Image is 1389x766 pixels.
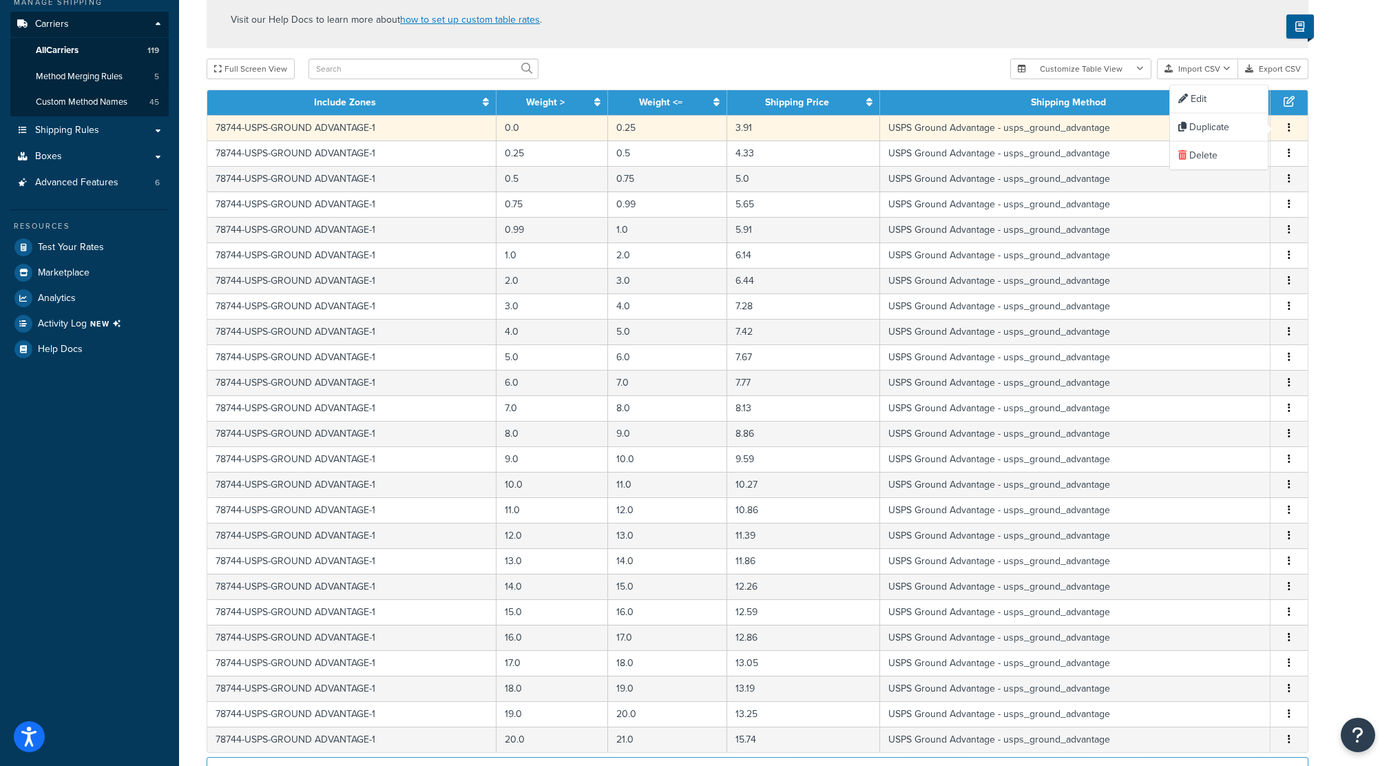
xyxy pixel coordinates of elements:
td: 78744-USPS-GROUND ADVANTAGE-1 [207,166,497,191]
td: USPS Ground Advantage - usps_ground_advantage [880,344,1271,370]
span: Test Your Rates [38,242,104,253]
td: 9.0 [608,421,727,446]
td: 78744-USPS-GROUND ADVANTAGE-1 [207,574,497,599]
button: Open Resource Center [1341,718,1375,752]
td: 5.0 [608,319,727,344]
td: 7.77 [727,370,880,395]
td: 13.05 [727,650,880,676]
li: Help Docs [10,337,169,362]
td: USPS Ground Advantage - usps_ground_advantage [880,293,1271,319]
td: 10.27 [727,472,880,497]
td: 3.91 [727,115,880,141]
span: Marketplace [38,267,90,279]
td: 12.0 [608,497,727,523]
span: 45 [149,96,159,108]
li: Analytics [10,286,169,311]
td: 78744-USPS-GROUND ADVANTAGE-1 [207,650,497,676]
td: 12.0 [497,523,608,548]
button: Customize Table View [1010,59,1151,79]
td: 12.86 [727,625,880,650]
td: 18.0 [497,676,608,701]
a: how to set up custom table rates [400,12,540,27]
td: 20.0 [608,701,727,727]
td: 13.25 [727,701,880,727]
td: 78744-USPS-GROUND ADVANTAGE-1 [207,599,497,625]
td: USPS Ground Advantage - usps_ground_advantage [880,141,1271,166]
td: 78744-USPS-GROUND ADVANTAGE-1 [207,344,497,370]
td: USPS Ground Advantage - usps_ground_advantage [880,370,1271,395]
td: 19.0 [608,676,727,701]
div: Resources [10,220,169,232]
td: 0.25 [608,115,727,141]
td: 5.0 [727,166,880,191]
td: 78744-USPS-GROUND ADVANTAGE-1 [207,625,497,650]
td: USPS Ground Advantage - usps_ground_advantage [880,242,1271,268]
td: 20.0 [497,727,608,752]
a: Include Zones [314,95,376,110]
a: Test Your Rates [10,235,169,260]
a: Weight > [526,95,565,110]
td: 8.13 [727,395,880,421]
td: 78744-USPS-GROUND ADVANTAGE-1 [207,676,497,701]
td: USPS Ground Advantage - usps_ground_advantage [880,115,1271,141]
td: USPS Ground Advantage - usps_ground_advantage [880,217,1271,242]
a: Weight <= [639,95,682,110]
td: 11.0 [608,472,727,497]
td: 78744-USPS-GROUND ADVANTAGE-1 [207,701,497,727]
td: 11.86 [727,548,880,574]
td: 18.0 [608,650,727,676]
button: Export CSV [1238,59,1308,79]
span: 5 [154,71,159,83]
div: Delete [1170,142,1268,170]
li: Method Merging Rules [10,64,169,90]
td: 78744-USPS-GROUND ADVANTAGE-1 [207,472,497,497]
td: 16.0 [497,625,608,650]
td: 78744-USPS-GROUND ADVANTAGE-1 [207,115,497,141]
td: 17.0 [497,650,608,676]
td: 0.75 [497,191,608,217]
td: 0.0 [497,115,608,141]
td: 78744-USPS-GROUND ADVANTAGE-1 [207,523,497,548]
li: Custom Method Names [10,90,169,115]
td: 9.59 [727,446,880,472]
td: 6.44 [727,268,880,293]
td: 16.0 [608,599,727,625]
p: Visit our Help Docs to learn more about . [231,12,542,28]
td: 4.0 [608,293,727,319]
td: 12.59 [727,599,880,625]
td: 10.0 [608,446,727,472]
a: Marketplace [10,260,169,285]
span: Method Merging Rules [36,71,123,83]
td: 13.19 [727,676,880,701]
td: 78744-USPS-GROUND ADVANTAGE-1 [207,293,497,319]
td: 14.0 [608,548,727,574]
td: USPS Ground Advantage - usps_ground_advantage [880,446,1271,472]
a: Shipping Price [765,95,829,110]
td: 78744-USPS-GROUND ADVANTAGE-1 [207,421,497,446]
span: Boxes [35,151,62,163]
li: Carriers [10,12,169,116]
td: 6.14 [727,242,880,268]
td: 0.5 [497,166,608,191]
td: 0.5 [608,141,727,166]
td: USPS Ground Advantage - usps_ground_advantage [880,268,1271,293]
a: Carriers [10,12,169,37]
button: Full Screen View [207,59,295,79]
td: 78744-USPS-GROUND ADVANTAGE-1 [207,727,497,752]
td: 8.0 [608,395,727,421]
td: USPS Ground Advantage - usps_ground_advantage [880,319,1271,344]
li: Shipping Rules [10,118,169,143]
td: 78744-USPS-GROUND ADVANTAGE-1 [207,446,497,472]
td: 78744-USPS-GROUND ADVANTAGE-1 [207,497,497,523]
td: USPS Ground Advantage - usps_ground_advantage [880,676,1271,701]
td: 3.0 [497,293,608,319]
td: 21.0 [608,727,727,752]
td: 12.26 [727,574,880,599]
span: All Carriers [36,45,79,56]
td: 10.0 [497,472,608,497]
button: Show Help Docs [1286,14,1314,39]
td: 8.86 [727,421,880,446]
td: 6.0 [497,370,608,395]
td: 15.0 [497,599,608,625]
